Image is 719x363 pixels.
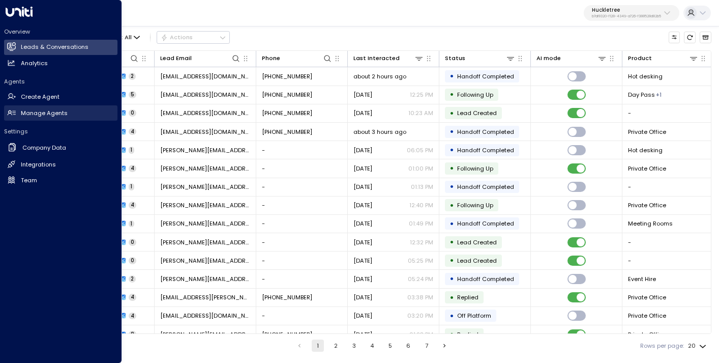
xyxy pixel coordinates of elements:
div: AI mode [536,53,607,63]
span: +447766203820 [262,109,312,117]
button: Go to page 6 [402,340,414,352]
button: Go to page 4 [366,340,378,352]
span: Jul 14, 2025 [353,238,372,246]
span: Meeting Rooms [628,219,673,228]
h2: Manage Agents [21,109,68,118]
p: 05:25 PM [408,257,433,265]
a: Leads & Conversations [4,40,117,55]
div: • [450,180,454,193]
span: Private Office [628,164,666,173]
div: Phone [262,53,280,63]
span: Aug 08, 2025 [353,330,372,339]
h2: Settings [4,127,117,135]
span: 4 [129,128,136,135]
td: - [622,252,714,269]
div: • [450,125,454,138]
nav: pagination navigation [293,340,451,352]
span: Event Hire [628,275,656,283]
h2: Overview [4,27,117,36]
div: • [450,69,454,83]
div: • [450,161,454,175]
span: Handoff Completed [457,146,514,154]
span: Day Pass [628,91,655,99]
div: Last Interacted [353,53,424,63]
div: • [450,88,454,101]
span: benita@benitamayhead.com [160,275,250,283]
button: Go to page 5 [384,340,396,352]
div: Product [628,53,652,63]
a: Create Agent [4,90,117,105]
span: Handoff Completed [457,275,514,283]
p: b7af8320-f128-4349-a726-f388528d82b5 [592,14,661,18]
span: 1 [129,183,134,190]
span: 5 [129,91,136,98]
span: Aug 08, 2025 [353,293,372,301]
div: Phone [262,53,332,63]
div: • [450,143,454,157]
span: +447543702286 [262,293,312,301]
button: Go to page 3 [348,340,360,352]
div: • [450,254,454,267]
span: Handoff Completed [457,219,514,228]
p: 01:13 PM [411,183,433,191]
span: Private Office [628,201,666,209]
h2: Company Data [22,144,66,152]
a: Integrations [4,157,117,172]
span: ms@devono.com [160,72,250,80]
span: Hot desking [628,146,663,154]
p: 12:40 PM [409,201,433,209]
td: - [622,104,714,122]
button: Go to page 2 [330,340,342,352]
span: Private Office [628,293,666,301]
td: - [256,252,348,269]
span: Jul 31, 2025 [353,183,372,191]
p: 12:32 PM [410,238,433,246]
button: Huckletreeb7af8320-f128-4349-a726-f388528d82b5 [584,5,679,21]
div: Status [445,53,465,63]
td: - [256,178,348,196]
a: Manage Agents [4,105,117,121]
h2: Analytics [21,59,48,68]
span: Lead Created [457,109,497,117]
div: • [450,272,454,286]
span: Oliver.Levesley@knightfrank.com [160,164,250,173]
span: Jul 24, 2025 [353,201,372,209]
div: • [450,199,454,212]
td: - [256,215,348,233]
h2: Team [21,176,37,185]
h2: Create Agent [21,93,59,101]
h2: Agents [4,77,117,86]
span: Private Office [628,128,666,136]
span: Aug 01, 2025 [353,164,372,173]
span: Private Office [628,330,666,339]
span: Replied [457,330,478,339]
span: +447766203820 [262,91,312,99]
span: All [125,34,132,41]
span: Oliver.Levesley@knightfrank.com [160,146,250,154]
td: - [256,159,348,177]
span: 4 [129,202,136,209]
span: 8 [129,331,136,338]
p: Huckletree [592,7,661,13]
span: inbar.edri@checkmarx.com [160,128,250,136]
span: 0 [129,109,136,117]
span: Oliver.Levesley@knightfrank.com [160,257,250,265]
span: Handoff Completed [457,128,514,136]
div: • [450,309,454,323]
p: 03:20 PM [407,312,433,320]
span: Aug 08, 2025 [353,312,372,320]
td: - [256,233,348,251]
td: - [256,141,348,159]
div: Meeting Rooms [656,91,662,99]
div: • [450,235,454,249]
span: 0 [129,239,136,246]
span: Handoff Completed [457,183,514,191]
p: 10:23 AM [408,109,433,117]
td: - [622,178,714,196]
span: Oliver.Levesley@knightfrank.com [160,238,250,246]
span: Following Up [457,201,493,209]
div: • [450,106,454,120]
p: 12:25 PM [410,91,433,99]
span: Jul 17, 2025 [353,219,372,228]
td: - [622,233,714,251]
